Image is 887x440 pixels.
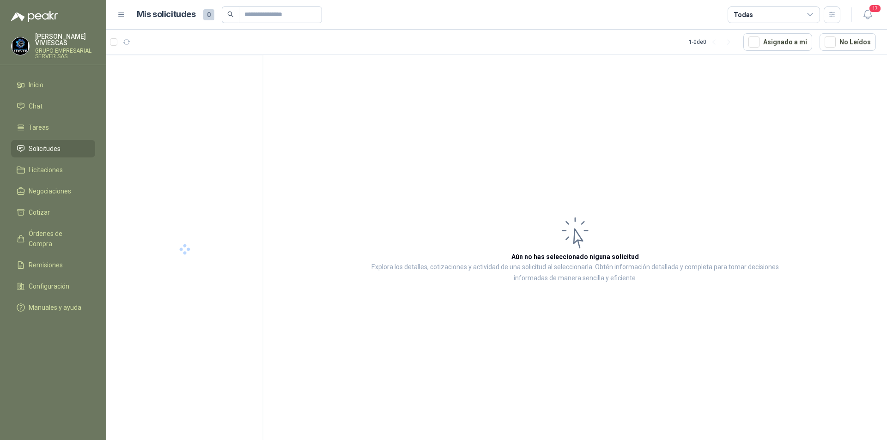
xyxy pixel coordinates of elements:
[689,35,736,49] div: 1 - 0 de 0
[11,161,95,179] a: Licitaciones
[29,101,43,111] span: Chat
[203,9,214,20] span: 0
[11,97,95,115] a: Chat
[356,262,795,284] p: Explora los detalles, cotizaciones y actividad de una solicitud al seleccionarla. Obtén informaci...
[227,11,234,18] span: search
[35,33,95,46] p: [PERSON_NAME] VIVIESCAS
[11,256,95,274] a: Remisiones
[29,144,61,154] span: Solicitudes
[29,186,71,196] span: Negociaciones
[29,229,86,249] span: Órdenes de Compra
[11,277,95,295] a: Configuración
[511,252,639,262] h3: Aún no has seleccionado niguna solicitud
[35,48,95,59] p: GRUPO EMPRESARIAL SERVER SAS
[11,11,58,22] img: Logo peakr
[29,207,50,217] span: Cotizar
[11,204,95,221] a: Cotizar
[12,37,29,55] img: Company Logo
[11,182,95,200] a: Negociaciones
[11,225,95,253] a: Órdenes de Compra
[29,281,69,291] span: Configuración
[29,122,49,133] span: Tareas
[29,260,63,270] span: Remisiones
[734,10,753,20] div: Todas
[29,80,43,90] span: Inicio
[11,119,95,136] a: Tareas
[820,33,876,51] button: No Leídos
[859,6,876,23] button: 17
[869,4,881,13] span: 17
[11,299,95,316] a: Manuales y ayuda
[743,33,812,51] button: Asignado a mi
[29,302,81,313] span: Manuales y ayuda
[11,76,95,94] a: Inicio
[29,165,63,175] span: Licitaciones
[137,8,196,21] h1: Mis solicitudes
[11,140,95,157] a: Solicitudes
